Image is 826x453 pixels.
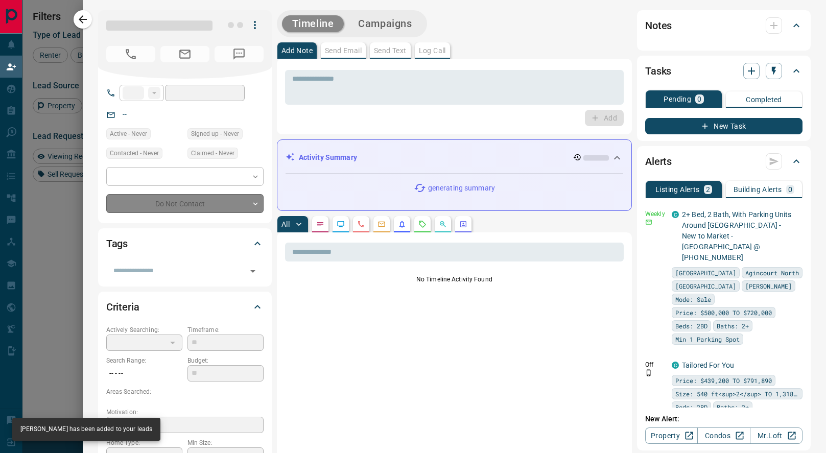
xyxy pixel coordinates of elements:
p: Min Size: [187,438,264,447]
span: No Number [215,46,264,62]
a: Condos [697,427,750,444]
span: Size: 540 ft<sup>2</sup> TO 1,318 ft<sup>2</sup> [675,389,799,399]
p: Building Alerts [734,186,782,193]
div: condos.ca [672,211,679,218]
h2: Notes [645,17,672,34]
p: Actively Searching: [106,325,182,335]
span: [PERSON_NAME] [745,281,792,291]
div: Activity Summary [286,148,623,167]
p: -- - -- [106,365,182,382]
h2: Criteria [106,299,139,315]
p: generating summary [428,183,495,194]
p: Timeframe: [187,325,264,335]
span: Beds: 2BD [675,321,707,331]
button: New Task [645,118,803,134]
div: Tasks [645,59,803,83]
span: Baths: 2+ [717,402,749,412]
svg: Listing Alerts [398,220,406,228]
span: Contacted - Never [110,148,159,158]
p: Off [645,360,666,369]
svg: Email [645,219,652,226]
div: [PERSON_NAME] has been added to your leads [20,421,152,438]
svg: Lead Browsing Activity [337,220,345,228]
span: No Email [160,46,209,62]
p: All [281,221,290,228]
p: Completed [746,96,782,103]
p: Pending [664,96,691,103]
p: New Alert: [645,414,803,424]
svg: Agent Actions [459,220,467,228]
span: Signed up - Never [191,129,239,139]
div: condos.ca [672,362,679,369]
a: Mr.Loft [750,427,803,444]
svg: Emails [377,220,386,228]
svg: Notes [316,220,324,228]
a: -- [123,110,127,118]
p: 0 [788,186,792,193]
span: Min 1 Parking Spot [675,334,740,344]
span: Claimed - Never [191,148,234,158]
h2: Tasks [645,63,671,79]
p: Add Note [281,47,313,54]
span: [GEOGRAPHIC_DATA] [675,268,736,278]
button: Open [246,264,260,278]
svg: Calls [357,220,365,228]
h2: Alerts [645,153,672,170]
p: Areas Searched: [106,387,264,396]
span: Price: $439,200 TO $791,890 [675,375,772,386]
h2: Tags [106,235,128,252]
p: Listing Alerts [655,186,700,193]
span: [GEOGRAPHIC_DATA] [675,281,736,291]
a: Tailored For You [682,361,734,369]
svg: Requests [418,220,427,228]
svg: Push Notification Only [645,369,652,376]
span: Price: $500,000 TO $720,000 [675,307,772,318]
span: Active - Never [110,129,147,139]
span: Mode: Sale [675,294,711,304]
div: Criteria [106,295,264,319]
p: Weekly [645,209,666,219]
svg: Opportunities [439,220,447,228]
div: Do Not Contact [106,194,264,213]
a: 2+ Bed, 2 Bath, With Parking Units Around [GEOGRAPHIC_DATA] - New to Market - [GEOGRAPHIC_DATA] @... [682,210,791,261]
span: Beds: 2BD [675,402,707,412]
a: Property [645,427,698,444]
div: Alerts [645,149,803,174]
div: Tags [106,231,264,256]
p: Budget: [187,356,264,365]
p: No Timeline Activity Found [285,275,624,284]
p: 0 [697,96,701,103]
p: 2 [706,186,710,193]
button: Campaigns [348,15,422,32]
span: Agincourt North [745,268,799,278]
div: Notes [645,13,803,38]
p: Activity Summary [299,152,357,163]
p: Search Range: [106,356,182,365]
span: Baths: 2+ [717,321,749,331]
p: Home Type: [106,438,182,447]
button: Timeline [282,15,344,32]
p: Motivation: [106,408,264,417]
span: No Number [106,46,155,62]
